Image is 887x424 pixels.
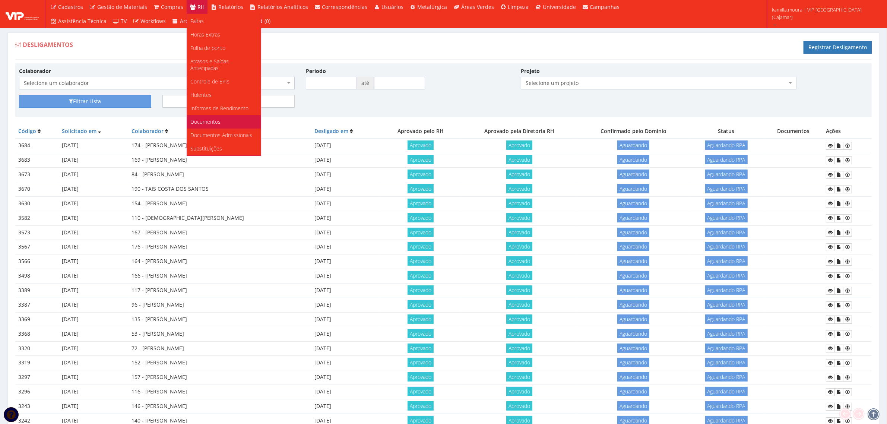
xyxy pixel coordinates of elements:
span: Aprovado [408,184,434,193]
span: Aguardando [617,314,649,324]
a: Ficha Devolução EPIS [843,243,852,251]
span: Aguardando RPA [705,170,748,179]
a: Documentos [834,214,843,222]
span: Correspondências [322,3,368,10]
td: [DATE] [59,196,129,211]
label: Colaborador [19,67,51,75]
td: [DATE] [59,254,129,269]
span: Aguardando RPA [705,155,748,164]
td: [DATE] [59,312,129,327]
span: Aguardando [617,228,649,237]
td: [DATE] [311,298,380,312]
span: Aguardando RPA [705,199,748,208]
td: 174 - [PERSON_NAME] [129,138,311,153]
td: 3369 [15,312,59,327]
td: 3573 [15,225,59,240]
td: 3567 [15,240,59,254]
span: Aprovado [408,170,434,179]
a: Ficha Devolução EPIS [843,374,852,382]
td: 3498 [15,269,59,284]
td: [DATE] [59,298,129,312]
a: Solicitado em [62,127,96,135]
td: [DATE] [59,356,129,370]
span: Aprovado [408,242,434,251]
span: Limpeza [508,3,529,10]
label: Projeto [521,67,540,75]
span: Aprovado [408,155,434,164]
a: Limpar Filtro [162,95,295,108]
td: 3296 [15,385,59,399]
span: Informes de Rendimento [191,105,249,112]
span: Aprovado [506,329,532,338]
td: 3670 [15,182,59,196]
a: Documentos [834,403,843,411]
td: [DATE] [59,225,129,240]
span: Aguardando [617,372,649,382]
span: Aguardando [617,271,649,280]
span: Aprovado [506,213,532,222]
span: Aguardando [617,256,649,266]
span: Aprovado [506,358,532,367]
td: [DATE] [59,153,129,168]
a: Ficha Devolução EPIS [843,272,852,280]
td: [DATE] [311,312,380,327]
span: Selecione um colaborador [24,79,285,87]
span: Aprovado [408,228,434,237]
td: [DATE] [311,370,380,385]
span: Aprovado [506,155,532,164]
td: [DATE] [311,138,380,153]
img: logo [6,9,39,20]
a: Ficha Devolução EPIS [843,287,852,295]
span: Horas Extras [191,31,221,38]
span: Aguardando RPA [705,242,748,251]
span: Aprovado [408,387,434,396]
span: Aprovado [506,300,532,309]
span: Aguardando [617,358,649,367]
span: Aprovado [408,213,434,222]
a: Colaborador [132,127,164,135]
td: [DATE] [59,327,129,341]
td: 3389 [15,284,59,298]
td: 3320 [15,341,59,356]
span: Aguardando RPA [705,329,748,338]
span: Aprovado [506,401,532,411]
span: Arquivo Morto [180,18,216,25]
td: 146 - [PERSON_NAME] [129,399,311,414]
th: Aprovado pelo RH [380,124,461,138]
a: Arquivo Morto [169,14,219,28]
a: Assistência Técnica [47,14,110,28]
span: Aprovado [506,372,532,382]
td: 167 - [PERSON_NAME] [129,225,311,240]
td: 152 - [PERSON_NAME] [129,356,311,370]
span: Controle de EPIs [191,78,230,85]
span: Cadastros [58,3,83,10]
span: Aguardando RPA [705,285,748,295]
span: Aguardando [617,344,649,353]
span: Aprovado [408,300,434,309]
span: Documentos Admissionais [191,132,253,139]
td: 169 - [PERSON_NAME] [129,153,311,168]
span: Aguardando [617,213,649,222]
td: [DATE] [311,341,380,356]
a: Documentos [834,272,843,280]
span: Usuários [381,3,403,10]
td: [DATE] [59,240,129,254]
span: Aguardando RPA [705,256,748,266]
a: Horas Extras [187,28,261,41]
a: Ficha Devolução EPIS [843,388,852,396]
th: Aprovado pela Diretoria RH [461,124,578,138]
a: Documentos [834,243,843,251]
td: 164 - [PERSON_NAME] [129,254,311,269]
span: Selecione um projeto [526,79,787,87]
span: Aguardando RPA [705,314,748,324]
a: Documentos [834,171,843,179]
span: RH [197,3,205,10]
span: Atrasos e Saídas Antecipadas [191,58,229,72]
td: [DATE] [59,284,129,298]
a: Documentos [834,374,843,382]
a: Documentos [834,229,843,237]
td: 3319 [15,356,59,370]
a: Ficha Devolução EPIS [843,214,852,222]
a: Código [18,127,36,135]
a: Ficha Devolução EPIS [843,330,852,338]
